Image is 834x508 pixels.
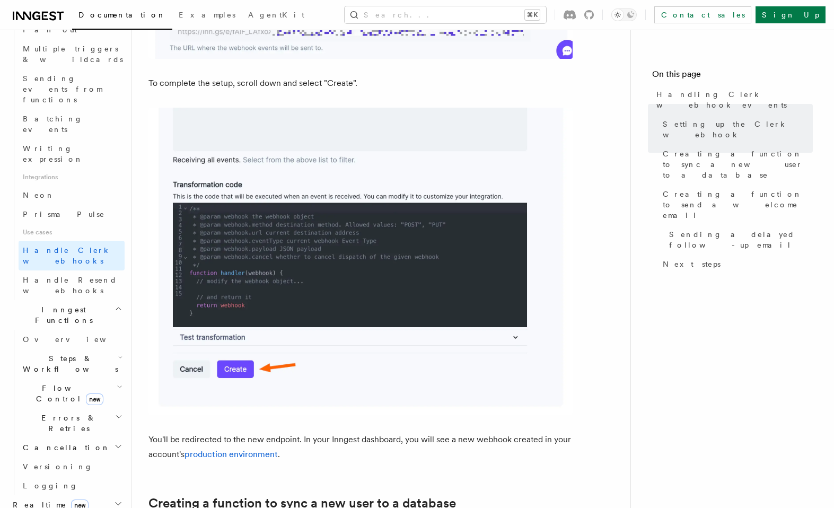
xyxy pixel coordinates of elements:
span: Creating a function to send a welcome email [663,189,813,221]
a: Sending a delayed follow-up email [665,225,813,255]
a: Sending events from functions [19,69,125,109]
a: Creating a function to send a welcome email [659,185,813,225]
span: Sending events from functions [23,74,102,104]
a: AgentKit [242,3,311,29]
span: Handling Clerk webhook events [656,89,813,110]
span: Use cases [19,224,125,241]
a: Sign Up [756,6,826,23]
span: Multiple triggers & wildcards [23,45,123,64]
kbd: ⌘K [525,10,540,20]
span: Logging [23,481,78,490]
span: Batching events [23,115,83,134]
a: Overview [19,330,125,349]
button: Search...⌘K [345,6,546,23]
span: Sending a delayed follow-up email [669,229,813,250]
a: Contact sales [654,6,751,23]
a: Handling Clerk webhook events [652,85,813,115]
a: Handle Resend webhooks [19,270,125,300]
span: Steps & Workflows [19,353,118,374]
span: Prisma Pulse [23,210,105,218]
span: Writing expression [23,144,83,163]
span: Errors & Retries [19,413,115,434]
a: Prisma Pulse [19,205,125,224]
a: Documentation [72,3,172,30]
a: production environment [185,449,278,459]
span: Setting up the Clerk webhook [663,119,813,140]
a: Batching events [19,109,125,139]
a: Versioning [19,457,125,476]
a: Neon [19,186,125,205]
span: Cancellation [19,442,110,453]
span: AgentKit [248,11,304,19]
button: Steps & Workflows [19,349,125,379]
a: Creating a function to sync a new user to a database [659,144,813,185]
span: Documentation [78,11,166,19]
h4: On this page [652,68,813,85]
span: Integrations [19,169,125,186]
span: Examples [179,11,235,19]
a: Next steps [659,255,813,274]
div: Inngest Functions [8,330,125,495]
span: Inngest Functions [8,304,115,326]
p: You'll be redirected to the new endpoint. In your Inngest dashboard, you will see a new webhook c... [148,432,573,462]
a: Multiple triggers & wildcards [19,39,125,69]
span: Next steps [663,259,721,269]
button: Errors & Retries [19,408,125,438]
span: Handle Resend webhooks [23,276,117,295]
span: Overview [23,335,132,344]
a: Examples [172,3,242,29]
button: Cancellation [19,438,125,457]
span: new [86,393,103,405]
a: Setting up the Clerk webhook [659,115,813,144]
a: Handle Clerk webhooks [19,241,125,270]
span: Neon [23,191,55,199]
p: To complete the setup, scroll down and select "Create". [148,76,573,91]
span: Versioning [23,462,93,471]
a: Fan out [19,20,125,39]
span: Flow Control [19,383,117,404]
img: The Webhooks page in the Clerk Dashboard showing the end of the page to create a new endpoint. A ... [148,108,573,415]
a: Logging [19,476,125,495]
span: Fan out [23,25,77,34]
button: Flow Controlnew [19,379,125,408]
button: Toggle dark mode [611,8,637,21]
span: Creating a function to sync a new user to a database [663,148,813,180]
a: Writing expression [19,139,125,169]
span: Handle Clerk webhooks [23,246,111,265]
button: Inngest Functions [8,300,125,330]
